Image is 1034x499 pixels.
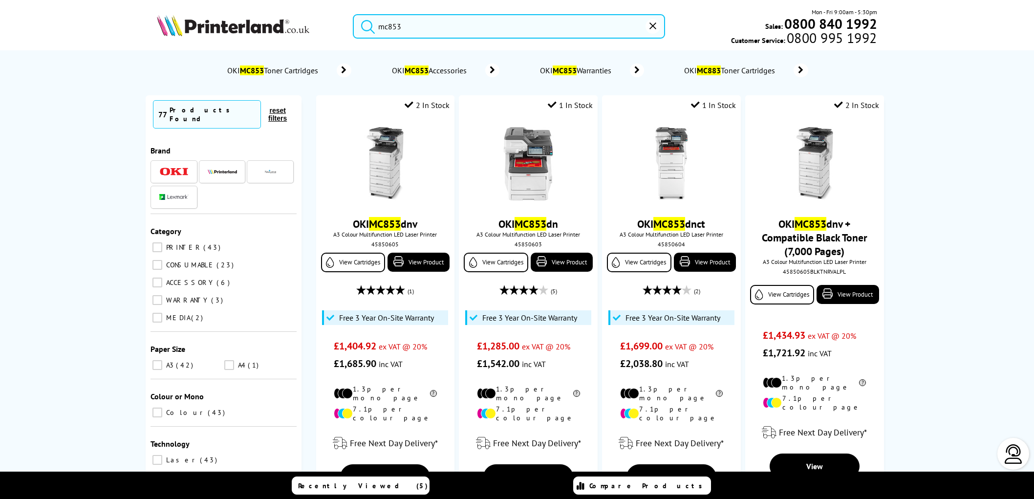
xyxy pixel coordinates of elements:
[203,243,223,252] span: 43
[498,217,558,231] a: OKIMC853dn
[208,408,227,417] span: 43
[784,15,877,33] b: 0800 840 1992
[548,100,593,110] div: 1 In Stock
[493,437,581,449] span: Free Next Day Delivery*
[783,19,877,28] a: 0800 840 1992
[477,385,580,402] li: 1.3p per mono page
[477,340,519,352] span: £1,285.00
[157,15,340,38] a: Printerland Logo
[620,385,723,402] li: 1.3p per mono page
[515,217,546,231] mark: MC853
[334,340,376,352] span: £1,404.92
[750,258,879,265] span: A3 Colour Multifunction LED Laser Printer
[208,169,237,174] img: Printerland
[694,282,700,301] span: (2)
[164,313,190,322] span: MEDIA
[405,100,450,110] div: 2 In Stock
[674,253,736,272] a: View Product
[589,481,708,490] span: Compare Products
[636,437,724,449] span: Free Next Day Delivery*
[216,260,236,269] span: 23
[620,405,723,422] li: 7.1p per colour page
[164,278,215,287] span: ACCESSORY
[157,15,309,36] img: Printerland Logo
[539,65,616,75] span: OKI Warranties
[152,278,162,287] input: ACCESSORY 6
[408,282,414,301] span: (1)
[321,231,450,238] span: A3 Colour Multifunction LED Laser Printer
[1004,444,1023,464] img: user-headset-light.svg
[334,405,437,422] li: 7.1p per colour page
[573,477,711,495] a: Compare Products
[812,7,877,17] span: Mon - Fri 9:00am - 5:30pm
[477,405,580,422] li: 7.1p per colour page
[817,285,879,304] a: View Product
[539,64,644,77] a: OKIMC853Warranties
[170,106,256,123] div: Products Found
[522,342,570,351] span: ex VAT @ 20%
[607,430,735,457] div: modal_delivery
[200,456,219,464] span: 43
[683,64,808,77] a: OKIMC883Toner Cartridges
[808,348,832,358] span: inc VAT
[164,260,215,269] span: CONSUMABLE
[477,357,519,370] span: £1,542.00
[808,331,856,341] span: ex VAT @ 20%
[390,64,499,77] a: OKIMC853Accessories
[152,242,162,252] input: PRINTER 43
[350,437,438,449] span: Free Next Day Delivery*
[750,285,814,304] a: View Cartridges
[164,408,207,417] span: Colour
[765,22,783,31] span: Sales:
[683,65,779,75] span: OKI Toner Cartridges
[191,313,205,322] span: 2
[152,408,162,417] input: Colour 43
[607,231,735,238] span: A3 Colour Multifunction LED Laser Printer
[763,374,866,391] li: 1.3p per mono page
[152,313,162,323] input: MEDIA 2
[637,217,705,231] a: OKIMC853dnct
[159,194,189,200] img: Lexmark
[620,357,663,370] span: £2,038.80
[464,231,592,238] span: A3 Colour Multifunction LED Laser Printer
[464,253,528,272] a: View Cartridges
[321,430,450,457] div: modal_delivery
[763,394,866,412] li: 7.1p per colour page
[151,344,185,354] span: Paper Size
[164,296,210,304] span: WARRANTY
[158,109,167,119] span: 77
[176,361,195,369] span: 42
[151,391,204,401] span: Colour or Mono
[353,217,417,231] a: OKIMC853dnv
[626,464,716,490] a: View
[770,454,860,479] a: View
[778,127,851,200] img: oki-mc853dnv-left-small2.jpg
[226,65,323,75] span: OKI Toner Cartridges
[522,359,546,369] span: inc VAT
[763,329,805,342] span: £1,434.93
[691,100,736,110] div: 1 In Stock
[211,296,225,304] span: 3
[323,240,447,248] div: 45850605
[369,217,401,231] mark: MC853
[653,217,685,231] mark: MC853
[635,127,708,200] img: OKI-MC853dnct-Front-Small.jpg
[665,359,689,369] span: inc VAT
[261,106,294,123] button: reset filters
[750,419,879,446] div: modal_delivery
[152,295,162,305] input: WARRANTY 3
[151,226,181,236] span: Category
[795,217,826,231] mark: MC853
[806,461,823,471] span: View
[731,33,877,45] span: Customer Service:
[298,481,428,490] span: Recently Viewed (5)
[248,361,261,369] span: 1
[339,313,434,323] span: Free 3 Year On-Site Warranty
[697,65,721,75] mark: MC883
[482,313,577,323] span: Free 3 Year On-Site Warranty
[665,342,713,351] span: ex VAT @ 20%
[625,313,720,323] span: Free 3 Year On-Site Warranty
[240,65,264,75] mark: MC853
[151,439,190,449] span: Technology
[264,166,277,178] img: Navigator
